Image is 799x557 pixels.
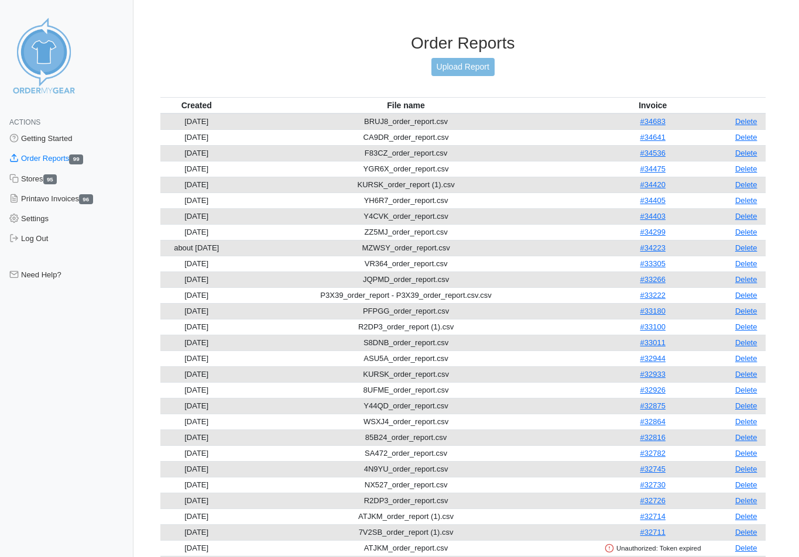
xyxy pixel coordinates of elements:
td: [DATE] [160,445,233,461]
a: Delete [735,180,757,189]
td: [DATE] [160,540,233,556]
a: #34299 [640,228,666,236]
td: JQPMD_order_report.csv [233,271,579,287]
a: Delete [735,164,757,173]
td: [DATE] [160,303,233,319]
a: #32714 [640,512,666,521]
td: [DATE] [160,350,233,366]
td: [DATE] [160,114,233,130]
td: [DATE] [160,161,233,177]
td: [DATE] [160,366,233,382]
td: [DATE] [160,524,233,540]
a: #34403 [640,212,666,221]
a: Delete [735,512,757,521]
a: Delete [735,196,757,205]
span: 99 [69,154,83,164]
a: Delete [735,291,757,300]
td: R2DP3_order_report (1).csv [233,319,579,335]
a: Delete [735,149,757,157]
td: [DATE] [160,287,233,303]
a: #32816 [640,433,666,442]
td: [DATE] [160,493,233,508]
th: Created [160,97,233,114]
a: #33180 [640,307,666,315]
td: PFPGG_order_report.csv [233,303,579,319]
td: YH6R7_order_report.csv [233,192,579,208]
td: [DATE] [160,177,233,192]
a: #32745 [640,465,666,473]
td: [DATE] [160,129,233,145]
a: Upload Report [431,58,495,76]
td: [DATE] [160,145,233,161]
div: Unauthorized: Token expired [581,543,724,553]
td: KURSK_order_report (1).csv [233,177,579,192]
td: MZWSY_order_report.csv [233,240,579,256]
a: Delete [735,496,757,505]
span: 95 [43,174,57,184]
a: Delete [735,228,757,236]
td: [DATE] [160,271,233,287]
td: ZZ5MJ_order_report.csv [233,224,579,240]
td: R2DP3_order_report.csv [233,493,579,508]
span: 96 [79,194,93,204]
a: Delete [735,465,757,473]
td: Y44QD_order_report.csv [233,398,579,414]
td: [DATE] [160,208,233,224]
a: #34420 [640,180,666,189]
a: #32926 [640,386,666,394]
td: [DATE] [160,256,233,271]
td: about [DATE] [160,240,233,256]
a: Delete [735,307,757,315]
a: Delete [735,322,757,331]
a: Delete [735,401,757,410]
a: Delete [735,449,757,458]
td: [DATE] [160,429,233,445]
td: [DATE] [160,414,233,429]
a: Delete [735,259,757,268]
td: WSXJ4_order_report.csv [233,414,579,429]
a: #32711 [640,528,666,537]
td: [DATE] [160,319,233,335]
a: #34641 [640,133,666,142]
td: [DATE] [160,335,233,350]
td: [DATE] [160,192,233,208]
a: Delete [735,544,757,552]
a: Delete [735,480,757,489]
span: Actions [9,118,40,126]
td: VR364_order_report.csv [233,256,579,271]
a: Delete [735,338,757,347]
a: #33011 [640,338,666,347]
a: #33266 [640,275,666,284]
td: KURSK_order_report.csv [233,366,579,382]
a: Delete [735,370,757,379]
td: NX527_order_report.csv [233,477,579,493]
a: #32875 [640,401,666,410]
td: [DATE] [160,477,233,493]
td: [DATE] [160,382,233,398]
td: [DATE] [160,508,233,524]
td: ATJKM_order_report.csv [233,540,579,556]
a: Delete [735,243,757,252]
a: #33222 [640,291,666,300]
td: ATJKM_order_report (1).csv [233,508,579,524]
a: #32782 [640,449,666,458]
a: Delete [735,528,757,537]
td: [DATE] [160,224,233,240]
a: #34536 [640,149,666,157]
a: Delete [735,433,757,442]
a: #32944 [640,354,666,363]
td: [DATE] [160,398,233,414]
td: 85B24_order_report.csv [233,429,579,445]
a: Delete [735,117,757,126]
td: F83CZ_order_report.csv [233,145,579,161]
a: #32730 [640,480,666,489]
th: File name [233,97,579,114]
a: #34683 [640,117,666,126]
td: BRUJ8_order_report.csv [233,114,579,130]
td: SA472_order_report.csv [233,445,579,461]
td: 4N9YU_order_report.csv [233,461,579,477]
td: [DATE] [160,461,233,477]
a: #34475 [640,164,666,173]
a: Delete [735,354,757,363]
a: #32933 [640,370,666,379]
